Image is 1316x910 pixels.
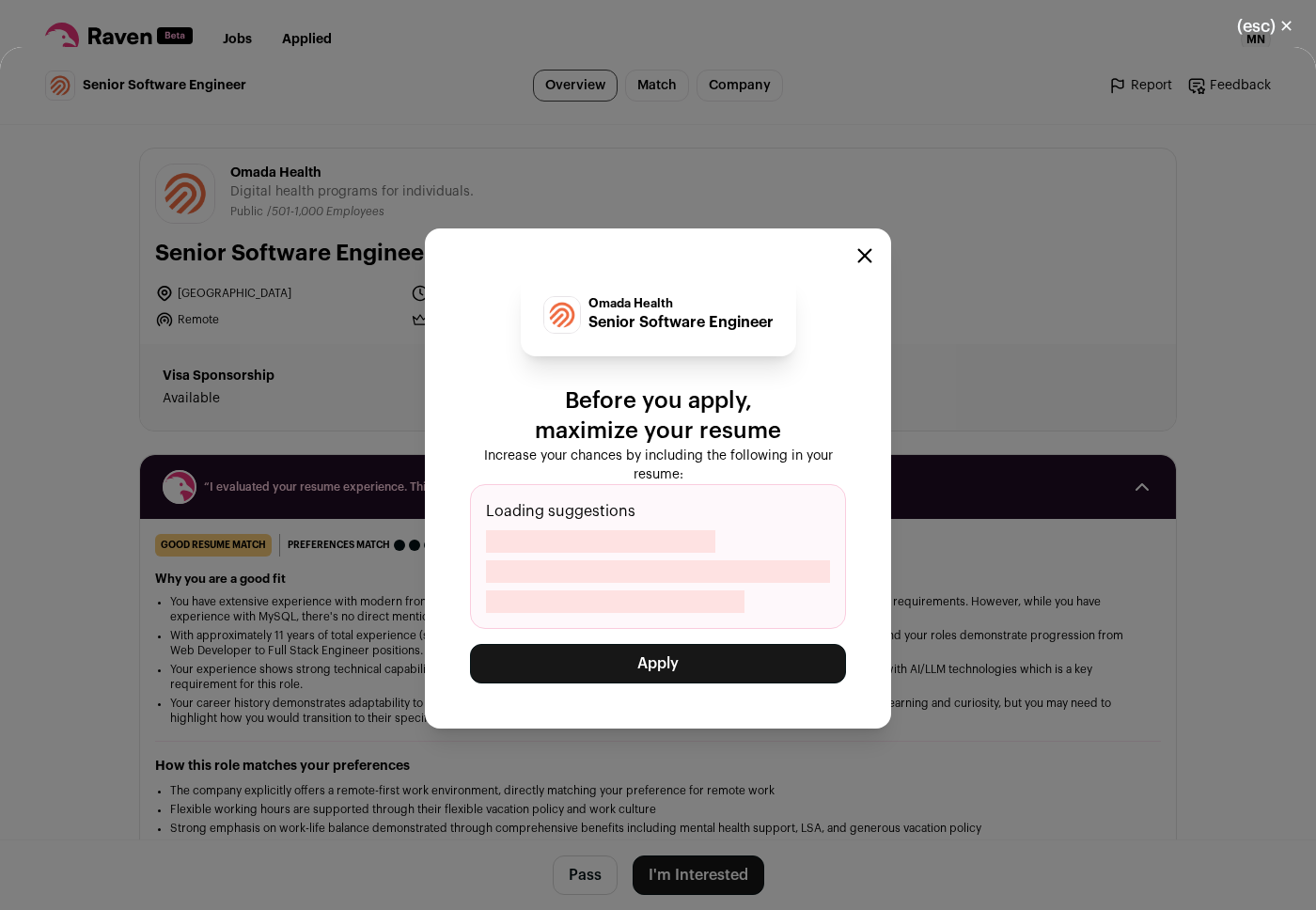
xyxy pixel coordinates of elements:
div: Loading suggestions [470,484,846,629]
p: Omada Health [588,296,774,311]
button: Close modal [857,248,872,263]
img: 41325b23b7b99c32c4ba91628c28a1334443c2c0878ce735f0622d089c2f0dba.png [544,297,580,333]
p: Before you apply, maximize your resume [470,386,846,447]
p: Senior Software Engineer [588,311,774,334]
button: Apply [470,644,846,683]
button: Close modal [1214,6,1316,47]
p: Increase your chances by including the following in your resume: [470,447,846,484]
